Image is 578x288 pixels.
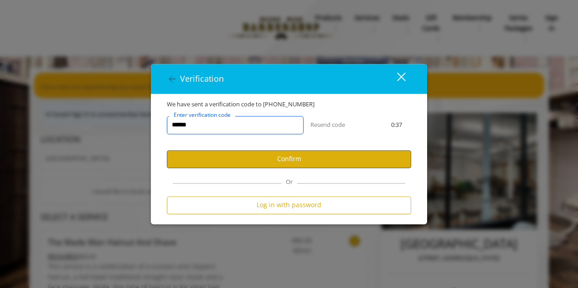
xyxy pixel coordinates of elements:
[169,110,235,119] label: Enter verification code
[387,72,405,86] div: close dialog
[160,99,418,109] div: We have sent a verification code to [PHONE_NUMBER]
[180,73,224,84] span: Verification
[375,120,418,130] div: 0:37
[310,120,345,130] button: Resend code
[167,196,411,214] button: Log in with password
[167,150,411,168] button: Confirm
[380,69,411,88] button: close dialog
[167,116,304,134] input: verificationCodeText
[281,178,297,186] span: Or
